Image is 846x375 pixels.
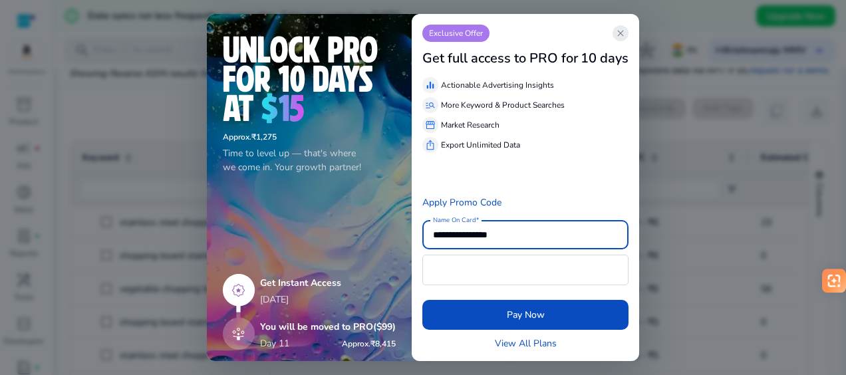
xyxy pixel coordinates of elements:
span: equalizer [425,80,436,90]
h6: ₹1,275 [223,132,396,142]
h3: 10 days [581,51,629,66]
mat-label: Name On Card [433,215,476,225]
p: Actionable Advertising Insights [441,79,554,91]
span: storefront [425,120,436,130]
span: ios_share [425,140,436,150]
span: Approx. [342,338,370,349]
iframe: Secure card payment input frame [430,257,621,283]
p: Day 11 [260,336,289,350]
span: Pay Now [507,308,545,322]
span: Approx. [223,132,251,142]
p: Export Unlimited Data [441,139,520,151]
span: manage_search [425,100,436,110]
h3: Get full access to PRO for [422,51,578,66]
p: Time to level up — that's where we come in. Your growth partner! [223,146,396,174]
p: More Keyword & Product Searches [441,99,565,111]
p: [DATE] [260,293,396,307]
p: Exclusive Offer [422,25,490,42]
h6: ₹8,415 [342,339,396,348]
button: Pay Now [422,300,629,330]
span: ($99) [373,320,396,333]
h5: Get Instant Access [260,278,396,289]
h5: You will be moved to PRO [260,322,396,333]
p: Market Research [441,119,499,131]
span: close [615,28,626,39]
a: View All Plans [495,336,557,350]
a: Apply Promo Code [422,196,501,209]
